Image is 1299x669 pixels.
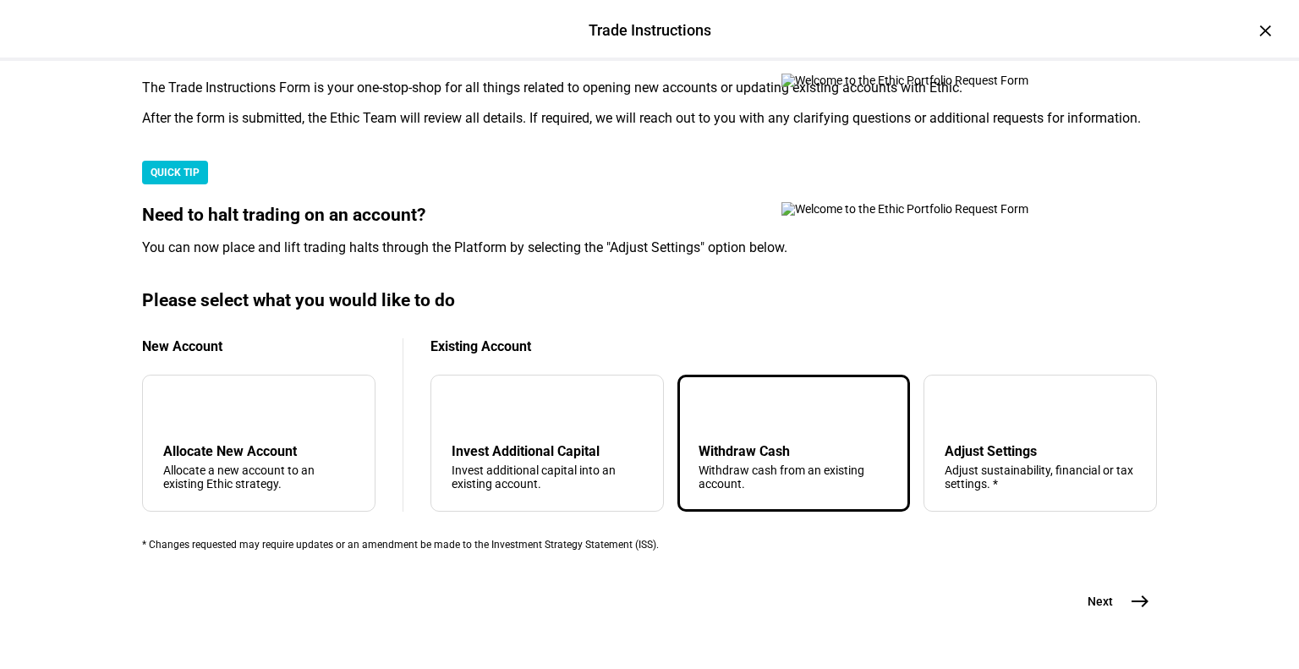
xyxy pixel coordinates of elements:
div: Allocate a new account to an existing Ethic strategy. [163,463,354,491]
div: Need to halt trading on an account? [142,205,1157,226]
mat-icon: tune [945,396,972,423]
div: The Trade Instructions Form is your one-stop-shop for all things related to opening new accounts ... [142,80,1157,96]
div: Existing Account [430,338,1157,354]
div: Please select what you would like to do [142,290,1157,311]
div: Withdraw Cash [699,443,890,459]
div: After the form is submitted, the Ethic Team will review all details. If required, we will reach o... [142,110,1157,127]
div: × [1252,17,1279,44]
mat-icon: arrow_upward [702,399,722,419]
div: Invest Additional Capital [452,443,643,459]
div: New Account [142,338,375,354]
div: * Changes requested may require updates or an amendment be made to the Investment Strategy Statem... [142,539,1157,551]
div: QUICK TIP [142,161,208,184]
div: Adjust sustainability, financial or tax settings. * [945,463,1136,491]
img: Welcome to the Ethic Portfolio Request Form [781,74,1086,87]
img: Welcome to the Ethic Portfolio Request Form [781,202,1086,216]
button: Next [1067,584,1157,618]
div: You can now place and lift trading halts through the Platform by selecting the "Adjust Settings" ... [142,239,1157,256]
div: Withdraw cash from an existing account. [699,463,890,491]
div: Allocate New Account [163,443,354,459]
div: Trade Instructions [589,19,711,41]
div: Adjust Settings [945,443,1136,459]
div: Invest additional capital into an existing account. [452,463,643,491]
span: Next [1088,593,1113,610]
mat-icon: arrow_downward [455,399,475,419]
mat-icon: add [167,399,187,419]
mat-icon: east [1130,591,1150,611]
